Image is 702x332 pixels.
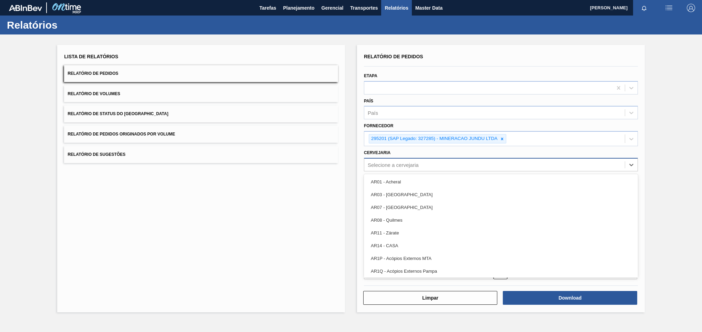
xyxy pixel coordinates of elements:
button: Relatório de Pedidos [64,65,338,82]
div: AR1P - Acópios Externos MTA [364,252,638,265]
button: Relatório de Sugestões [64,146,338,163]
img: TNhmsLtSVTkK8tSr43FrP2fwEKptu5GPRR3wAAAABJRU5ErkJggg== [9,5,42,11]
button: Download [503,291,637,305]
span: Transportes [350,4,378,12]
span: Relatório de Pedidos [68,71,118,76]
div: AR1Q - Acópios Externos Pampa [364,265,638,278]
div: AR11 - Zárate [364,227,638,239]
div: País [368,110,378,116]
label: Etapa [364,73,377,78]
button: Notificações [633,3,655,13]
span: Lista de Relatórios [64,54,118,59]
label: Fornecedor [364,123,393,128]
img: userActions [665,4,673,12]
div: 295201 (SAP Legado: 327285) - MINERACAO JUNDU LTDA [369,134,498,143]
span: Relatório de Pedidos [364,54,423,59]
div: AR08 - Quilmes [364,214,638,227]
button: Relatório de Volumes [64,85,338,102]
span: Relatório de Pedidos Originados por Volume [68,132,175,137]
div: AR07 - [GEOGRAPHIC_DATA] [364,201,638,214]
span: Master Data [415,4,442,12]
span: Planejamento [283,4,314,12]
span: Relatórios [385,4,408,12]
button: Relatório de Status do [GEOGRAPHIC_DATA] [64,105,338,122]
span: Relatório de Volumes [68,91,120,96]
label: País [364,99,373,103]
span: Gerencial [322,4,344,12]
h1: Relatórios [7,21,129,29]
button: Limpar [363,291,497,305]
div: AR14 - CASA [364,239,638,252]
div: AR03 - [GEOGRAPHIC_DATA] [364,188,638,201]
span: Relatório de Sugestões [68,152,125,157]
div: AR01 - Acheral [364,175,638,188]
label: Cervejaria [364,150,390,155]
div: Selecione a cervejaria [368,162,419,168]
button: Relatório de Pedidos Originados por Volume [64,126,338,143]
img: Logout [687,4,695,12]
span: Relatório de Status do [GEOGRAPHIC_DATA] [68,111,168,116]
span: Tarefas [260,4,276,12]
